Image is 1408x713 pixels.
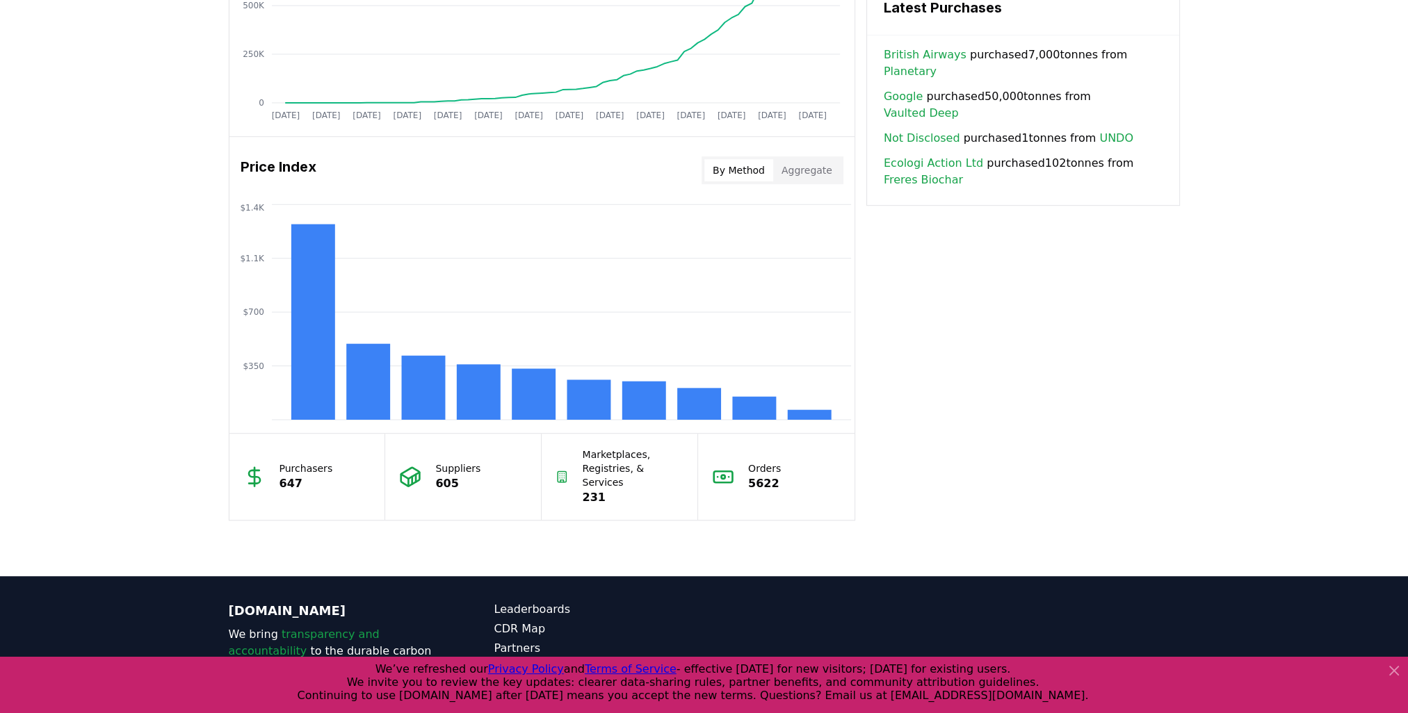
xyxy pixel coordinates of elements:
[280,461,333,475] p: Purchasers
[884,88,923,105] a: Google
[884,155,983,172] a: Ecologi Action Ltd
[494,640,704,657] a: Partners
[243,307,264,317] tspan: $700
[583,489,684,506] p: 231
[704,159,773,181] button: By Method
[884,47,1163,80] span: purchased 7,000 tonnes from
[515,110,543,120] tspan: [DATE]
[758,110,786,120] tspan: [DATE]
[884,105,959,122] a: Vaulted Deep
[433,110,462,120] tspan: [DATE]
[229,628,380,657] span: transparency and accountability
[435,461,480,475] p: Suppliers
[884,130,1133,147] span: purchased 1 tonnes from
[311,110,340,120] tspan: [DATE]
[677,110,705,120] tspan: [DATE]
[243,49,265,59] tspan: 250K
[748,475,781,492] p: 5622
[259,98,264,108] tspan: 0
[1099,130,1133,147] a: UNDO
[748,461,781,475] p: Orders
[884,172,963,188] a: Freres Biochar
[271,110,300,120] tspan: [DATE]
[884,155,1163,188] span: purchased 102 tonnes from
[393,110,421,120] tspan: [DATE]
[229,626,439,676] p: We bring to the durable carbon removal market
[435,475,480,492] p: 605
[884,88,1163,122] span: purchased 50,000 tonnes from
[243,1,265,10] tspan: 500K
[494,621,704,637] a: CDR Map
[494,601,704,618] a: Leaderboards
[555,110,583,120] tspan: [DATE]
[474,110,503,120] tspan: [DATE]
[636,110,665,120] tspan: [DATE]
[280,475,333,492] p: 647
[353,110,381,120] tspan: [DATE]
[773,159,841,181] button: Aggregate
[798,110,827,120] tspan: [DATE]
[884,47,966,63] a: British Airways
[240,202,265,212] tspan: $1.4K
[243,361,264,371] tspan: $350
[596,110,624,120] tspan: [DATE]
[884,63,937,80] a: Planetary
[718,110,746,120] tspan: [DATE]
[240,254,265,263] tspan: $1.1K
[583,448,684,489] p: Marketplaces, Registries, & Services
[884,130,960,147] a: Not Disclosed
[229,601,439,621] p: [DOMAIN_NAME]
[241,156,316,184] h3: Price Index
